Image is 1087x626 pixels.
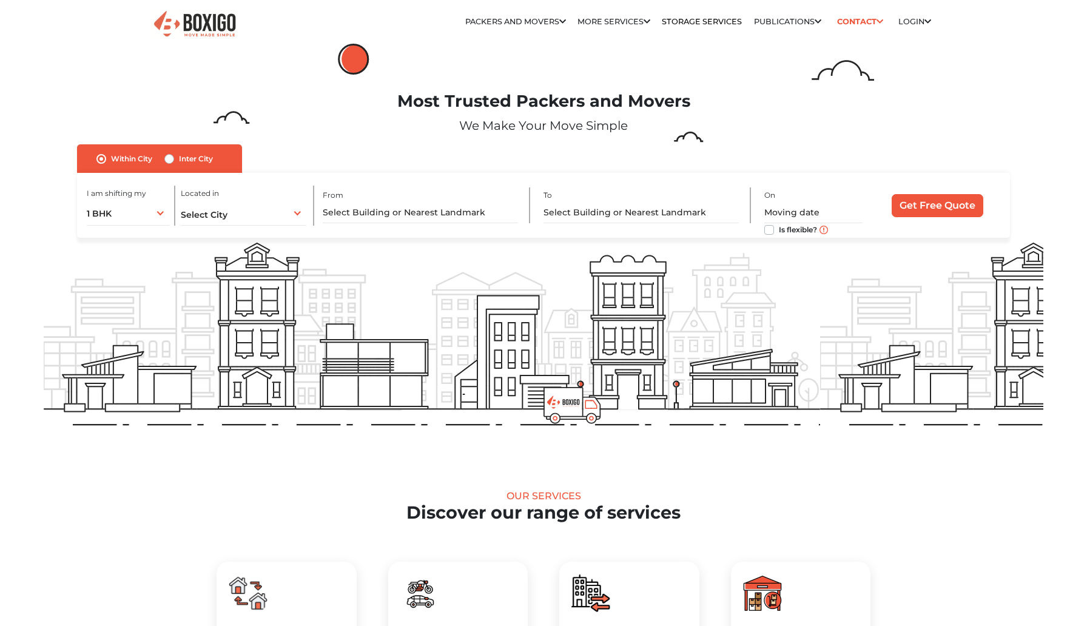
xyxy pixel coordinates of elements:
a: Packers and Movers [465,17,566,26]
input: Moving date [764,202,863,223]
span: 1 BHK [87,208,112,219]
h1: Most Trusted Packers and Movers [44,92,1044,112]
label: Within City [111,152,152,166]
label: I am shifting my [87,188,146,199]
div: Our Services [44,490,1044,502]
img: boxigo_packers_and_movers_huge_savings [743,574,782,613]
label: From [323,190,343,201]
img: boxigo_packers_and_movers_huge_savings [229,574,268,613]
label: Located in [181,188,219,199]
input: Select Building or Nearest Landmark [323,202,518,223]
label: Is flexible? [779,223,817,235]
span: Select City [181,209,227,220]
label: Inter City [179,152,213,166]
a: More services [577,17,650,26]
label: On [764,190,775,201]
input: Select Building or Nearest Landmark [543,202,739,223]
img: move_date_info [819,226,828,234]
img: boxigo_packers_and_movers_huge_savings [571,574,610,613]
img: Boxigo [152,10,237,39]
a: Storage Services [662,17,742,26]
img: boxigo_prackers_and_movers_truck [543,387,601,424]
a: Publications [754,17,821,26]
input: Get Free Quote [892,194,983,217]
img: boxigo_packers_and_movers_huge_savings [400,574,439,613]
label: To [543,190,552,201]
h2: Discover our range of services [44,502,1044,523]
a: Login [898,17,931,26]
a: Contact [833,12,887,31]
p: We Make Your Move Simple [44,116,1044,135]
